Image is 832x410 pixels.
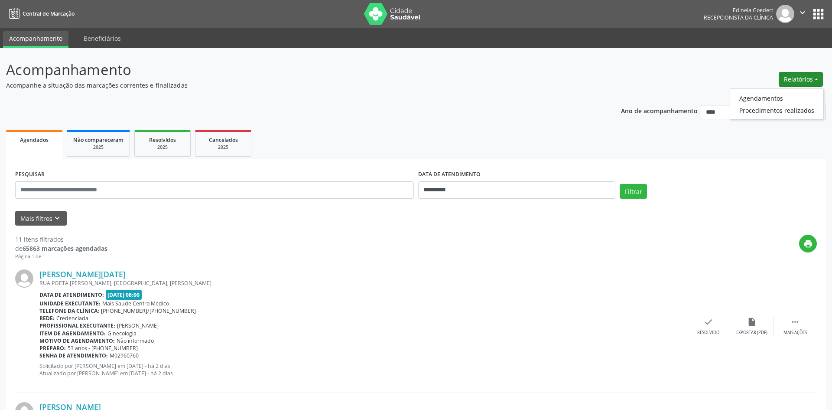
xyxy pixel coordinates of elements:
button: print [799,235,817,253]
span: Central de Marcação [23,10,75,17]
a: Central de Marcação [6,7,75,21]
span: Agendados [20,136,49,144]
i: insert_drive_file [747,317,757,327]
button: Relatórios [779,72,823,87]
span: Ginecologia [107,330,136,337]
b: Preparo: [39,344,66,352]
span: [PERSON_NAME] [117,322,159,329]
b: Telefone da clínica: [39,307,99,315]
i:  [790,317,800,327]
div: 2025 [141,144,184,151]
a: Agendamentos [730,92,823,104]
span: [PHONE_NUMBER]/[PHONE_NUMBER] [101,307,196,315]
i: keyboard_arrow_down [52,213,62,223]
div: de [15,244,107,253]
div: Página 1 de 1 [15,253,107,260]
i: print [803,239,813,249]
b: Item de agendamento: [39,330,106,337]
button:  [794,5,811,23]
div: 2025 [73,144,123,151]
i: check [704,317,713,327]
span: Não informado [117,337,154,344]
label: DATA DE ATENDIMENTO [418,168,481,181]
button: apps [811,7,826,22]
button: Filtrar [620,184,647,199]
span: Credenciada [56,315,88,322]
b: Data de atendimento: [39,291,104,298]
p: Acompanhe a situação das marcações correntes e finalizadas [6,81,580,90]
strong: 65863 marcações agendadas [23,244,107,253]
a: [PERSON_NAME][DATE] [39,269,126,279]
span: 53 anos - [PHONE_NUMBER] [68,344,138,352]
img: img [15,269,33,288]
div: Resolvido [697,330,719,336]
span: [DATE] 08:00 [106,290,142,300]
i:  [798,8,807,17]
label: PESQUISAR [15,168,45,181]
span: Resolvidos [149,136,176,144]
div: 2025 [201,144,245,151]
p: Ano de acompanhamento [621,105,698,116]
div: 11 itens filtrados [15,235,107,244]
div: Edineia Goedert [704,7,773,14]
div: RUA POETA [PERSON_NAME], [GEOGRAPHIC_DATA], [PERSON_NAME] [39,279,687,287]
p: Solicitado por [PERSON_NAME] em [DATE] - há 2 dias Atualizado por [PERSON_NAME] em [DATE] - há 2 ... [39,362,687,377]
a: Beneficiários [78,31,127,46]
button: Mais filtroskeyboard_arrow_down [15,211,67,226]
p: Acompanhamento [6,59,580,81]
img: img [776,5,794,23]
div: Exportar (PDF) [736,330,767,336]
b: Motivo de agendamento: [39,337,115,344]
span: Cancelados [209,136,238,144]
span: M02960760 [110,352,139,359]
b: Unidade executante: [39,300,101,307]
b: Rede: [39,315,55,322]
b: Profissional executante: [39,322,115,329]
span: Recepcionista da clínica [704,14,773,21]
ul: Relatórios [730,89,824,120]
span: Não compareceram [73,136,123,144]
b: Senha de atendimento: [39,352,108,359]
a: Procedimentos realizados [730,104,823,116]
span: Mais Saude Centro Medico [102,300,169,307]
div: Mais ações [783,330,807,336]
a: Acompanhamento [3,31,68,48]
